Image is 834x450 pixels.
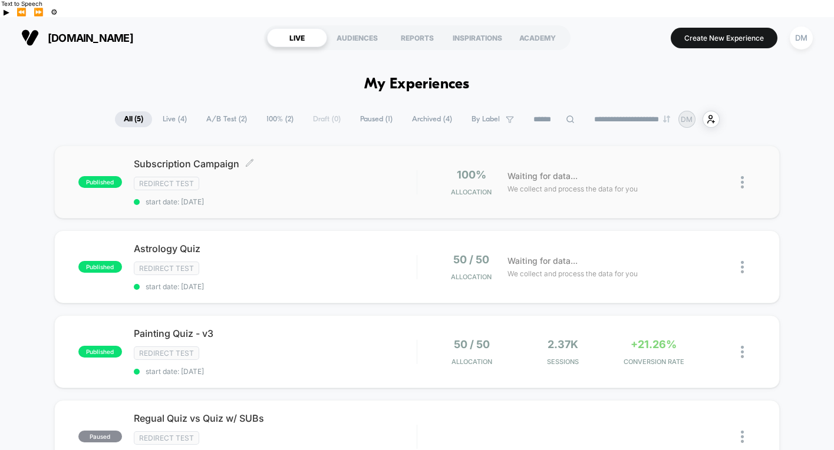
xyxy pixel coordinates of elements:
span: We collect and process the data for you [507,268,638,279]
div: DM [790,27,813,49]
button: Forward [30,7,47,17]
button: Settings [47,7,61,17]
span: start date: [DATE] [134,367,417,376]
div: LIVE [267,28,327,47]
span: published [78,176,122,188]
img: close [741,176,744,188]
span: paused [78,431,122,442]
span: Waiting for data... [507,170,578,183]
button: [DOMAIN_NAME] [18,28,137,47]
div: AUDIENCES [327,28,387,47]
span: Allocation [451,273,492,281]
span: 50 / 50 [453,253,489,266]
h1: My Experiences [364,76,470,93]
span: Sessions [520,358,605,366]
img: close [741,346,744,358]
span: Allocation [451,358,492,366]
p: DM [681,115,693,124]
span: Allocation [451,188,492,196]
span: CONVERSION RATE [611,358,696,366]
span: Regual Quiz vs Quiz w/ SUBs [134,412,417,424]
span: A/B Test ( 2 ) [197,111,256,127]
span: Redirect Test [134,431,199,445]
span: [DOMAIN_NAME] [48,32,133,44]
span: published [78,261,122,273]
span: +21.26% [631,338,677,350]
button: Create New Experience [671,28,777,48]
span: By Label [472,115,500,124]
span: Subscription Campaign [134,158,417,170]
div: INSPIRATIONS [447,28,507,47]
span: Redirect Test [134,346,199,360]
span: Redirect Test [134,262,199,275]
img: Visually logo [21,29,39,47]
button: DM [786,26,816,50]
span: Waiting for data... [507,254,578,267]
span: 100% ( 2 ) [258,111,302,127]
div: ACADEMY [507,28,568,47]
span: Astrology Quiz [134,243,417,254]
span: Paused ( 1 ) [351,111,401,127]
span: 100% [457,168,486,181]
span: We collect and process the data for you [507,183,638,194]
span: Live ( 4 ) [154,111,196,127]
span: 2.37k [548,338,578,350]
img: close [741,431,744,443]
span: start date: [DATE] [134,197,417,206]
span: All ( 5 ) [115,111,152,127]
img: end [663,115,670,123]
span: 50 / 50 [454,338,490,350]
span: start date: [DATE] [134,282,417,291]
span: Redirect Test [134,177,199,190]
span: published [78,346,122,358]
span: Painting Quiz - v3 [134,327,417,339]
button: Previous [13,7,30,17]
span: Archived ( 4 ) [403,111,461,127]
img: close [741,261,744,273]
div: REPORTS [387,28,447,47]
